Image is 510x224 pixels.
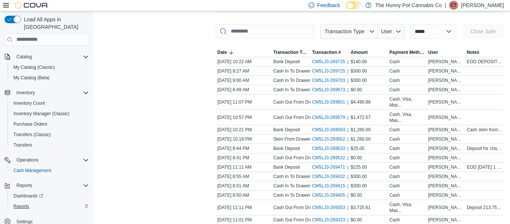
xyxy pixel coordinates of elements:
p: [PERSON_NAME] [461,1,504,10]
div: [DATE] 9:27 AM [216,67,272,76]
span: Transfers [10,141,89,150]
span: $225.00 [351,164,367,170]
div: [DATE] 11:07 PM [216,98,272,107]
div: Cash, Visa, Mas... [389,111,425,123]
div: Crystal Toth-Derry [449,1,458,10]
span: Transfers (Classic) [10,130,89,139]
span: $0.00 [351,192,362,198]
div: [DATE] 8:49 AM [216,85,272,94]
span: [PERSON_NAME] [428,99,464,105]
p: Cash In To Drawer (Drawer 3) [273,77,333,83]
div: Cash [389,192,400,198]
span: $0.00 [351,87,362,93]
button: Transaction # [311,48,349,57]
span: Transaction Type [273,49,309,55]
svg: External link [346,165,351,170]
span: $0.00 [351,217,362,223]
a: CM5LJ3-269323External link [312,217,351,223]
span: CT [451,1,457,10]
div: [DATE] 11:11 PM [216,203,272,212]
p: Bank Deposit [273,59,300,65]
p: Cash In To Drawer (Drawer 2) [273,192,333,198]
span: $25.00 [351,145,364,151]
span: Purchase Orders [13,121,47,127]
span: Inventory [16,90,35,96]
a: CM5LJ3-269415External link [312,183,351,189]
span: $3,725.61 [351,205,370,211]
div: [DATE] 10:18 PM [216,135,272,144]
span: Deposit for change run for till # 3 $20x1=$20 $5x1=$5 $25 total [467,145,503,151]
a: CM5LJ3-269725External link [312,68,351,74]
p: | [445,1,446,10]
a: CM5LJ3-269703External link [312,77,351,83]
a: CM5LJ3-269533External link [312,145,351,151]
button: Transfers [7,140,92,150]
div: Cash [389,145,400,151]
button: Reports [1,180,92,191]
a: CM5LJ3-269405External link [312,192,351,198]
div: Cash [389,68,400,74]
span: Purchase Orders [10,120,89,129]
svg: External link [346,156,351,160]
div: Cash [389,174,400,179]
svg: External link [346,116,351,120]
span: $140.00 [351,59,367,65]
svg: External link [346,79,351,83]
a: Cash Management [10,166,54,175]
span: $300.00 [351,174,367,179]
a: CM5LJ3-269353External link [312,205,351,211]
div: Cash, Visa, Mas... [389,96,425,108]
p: Bank Deposit [273,164,300,170]
span: Inventory Manager (Classic) [10,109,89,118]
p: Cash In To Drawer (Drawer 2) [273,87,333,93]
span: Transaction Type [324,28,364,34]
span: My Catalog (Beta) [10,73,89,82]
button: Inventory [1,88,92,98]
img: Cova [15,1,49,9]
div: Cash [389,217,400,223]
svg: External link [346,218,351,223]
span: [PERSON_NAME] [428,164,464,170]
span: Transfers [13,142,32,148]
button: Inventory Count [7,98,92,108]
button: User [378,24,404,39]
p: Cash Out From Drawer (Drawer 3) [273,205,342,211]
a: Inventory Manager (Classic) [10,109,72,118]
p: The Hunny Pot Cannabis Co [375,1,442,10]
svg: External link [346,184,351,188]
button: My Catalog (Beta) [7,73,92,83]
span: Close Safe [470,28,496,35]
span: [PERSON_NAME] [428,114,464,120]
div: Cash [389,87,400,93]
p: Bank Deposit [273,127,300,133]
div: [DATE] 9:00 AM [216,76,272,85]
span: [PERSON_NAME] [428,77,464,83]
span: User [381,28,392,34]
span: Cash Management [13,168,51,174]
span: Operations [13,156,89,165]
span: [PERSON_NAME] [428,174,464,179]
a: CM5LJ3-269532External link [312,155,351,161]
span: EOD [DATE] 1 x $50 8 x $20 1 x $10 1 x $5 [467,164,503,170]
div: Cash [389,77,400,83]
svg: External link [346,147,351,151]
a: Transfers (Classic) [10,130,54,139]
a: CM5LJ3-269563External link [312,127,351,133]
div: [DATE] 11:11 AM [216,163,272,172]
div: Cash [389,59,400,65]
div: [DATE] 8:41 PM [216,153,272,162]
span: Reports [13,203,29,209]
p: Cash Out From Drawer (Drawer 3) [273,99,342,105]
span: My Catalog (Classic) [13,64,55,70]
button: Amount [349,48,388,57]
div: Cash [389,155,400,161]
a: CM5LJ3-269579External link [312,114,351,120]
button: Payment Methods [388,48,427,57]
a: Inventory Count [10,99,48,108]
svg: External link [346,60,351,64]
span: Cash Management [10,166,89,175]
button: Transaction Type [272,48,311,57]
button: My Catalog (Classic) [7,62,92,73]
span: My Catalog (Classic) [10,63,89,72]
div: Cash, Visa, Mas... [389,202,425,214]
